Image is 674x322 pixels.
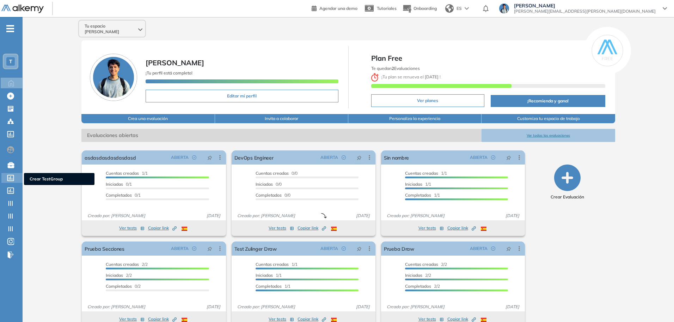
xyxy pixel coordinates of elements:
button: Copiar link [298,224,326,232]
span: check-circle [342,155,346,160]
span: Iniciadas [106,181,123,187]
span: 0/0 [256,181,282,187]
span: Cuentas creadas [405,262,438,267]
button: Customiza tu espacio de trabajo [482,114,615,123]
button: Ver tests [418,224,444,232]
span: Cuentas creadas [106,262,139,267]
button: Copiar link [148,224,177,232]
button: pushpin [501,243,516,254]
span: 2/2 [405,273,431,278]
a: Prueba Draw [384,241,414,256]
img: ESP [331,318,337,322]
span: Copiar link [148,225,177,231]
span: Completados [256,192,282,198]
span: Tutoriales [377,6,397,11]
span: T [9,59,12,64]
button: pushpin [202,152,217,163]
a: asdasdasdasdasdasd [85,150,136,165]
span: pushpin [207,246,212,251]
span: [DATE] [353,213,373,219]
span: check-circle [491,155,495,160]
span: Crear Evaluación [551,194,584,200]
span: [PERSON_NAME][EMAIL_ADDRESS][PERSON_NAME][DOMAIN_NAME] [514,8,656,14]
span: Iniciadas [256,273,273,278]
span: Completados [405,192,431,198]
span: ES [457,5,462,12]
span: Creado por: [PERSON_NAME] [384,304,447,310]
img: arrow [465,7,469,10]
button: Ver planes [371,94,485,107]
button: Personaliza la experiencia [348,114,482,123]
a: DevOps Engineer [234,150,274,165]
span: Crear TestGroup [30,176,89,182]
span: 1/1 [405,181,431,187]
span: 2/2 [405,284,440,289]
span: Iniciadas [106,273,123,278]
span: [DATE] [503,304,522,310]
span: pushpin [207,155,212,160]
span: Evaluaciones abiertas [81,129,482,142]
span: check-circle [192,246,196,251]
img: ESP [481,318,486,322]
a: Test Zulinger Draw [234,241,277,256]
span: Cuentas creadas [256,262,289,267]
img: clock-svg [371,73,379,82]
span: [DATE] [204,304,223,310]
iframe: Chat Widget [639,288,674,322]
button: Onboarding [402,1,437,16]
span: Tu espacio [PERSON_NAME] [85,23,137,35]
span: Plan Free [371,53,605,64]
span: 1/1 [405,171,447,176]
span: Completados [256,284,282,289]
button: pushpin [202,243,217,254]
span: Cuentas creadas [256,171,289,176]
span: [PERSON_NAME] [146,58,204,67]
span: ¡ Tu plan se renueva el ! [371,74,441,79]
span: ABIERTA [320,245,338,252]
span: 0/2 [106,284,141,289]
b: 2 [392,66,394,71]
span: ¡Tu perfil está completo! [146,70,192,76]
span: 0/0 [256,171,298,176]
a: Sin nombre [384,150,409,165]
span: ABIERTA [320,154,338,161]
img: Foto de perfil [90,54,137,101]
span: 2/2 [106,262,148,267]
span: Creado por: [PERSON_NAME] [85,304,148,310]
span: [DATE] [353,304,373,310]
span: 0/0 [256,192,290,198]
span: 1/1 [405,192,440,198]
button: pushpin [501,152,516,163]
button: ¡Recomienda y gana! [491,95,605,107]
span: ABIERTA [171,245,189,252]
span: 2/2 [106,273,132,278]
span: Copiar link [447,225,476,231]
button: pushpin [351,243,367,254]
span: Cuentas creadas [106,171,139,176]
img: ESP [331,227,337,231]
span: ABIERTA [470,245,488,252]
span: pushpin [506,155,511,160]
span: 0/1 [106,181,132,187]
div: Widget de chat [639,288,674,322]
span: Creado por: [PERSON_NAME] [234,213,298,219]
span: Onboarding [413,6,437,11]
span: check-circle [342,246,346,251]
span: Creado por: [PERSON_NAME] [384,213,447,219]
span: 2/2 [405,262,447,267]
span: 0/1 [106,192,141,198]
button: Copiar link [447,224,476,232]
span: Cuentas creadas [405,171,438,176]
img: ESP [182,318,187,322]
span: Completados [106,284,132,289]
span: Creado por: [PERSON_NAME] [234,304,298,310]
span: pushpin [357,155,362,160]
img: world [445,4,454,13]
span: Creado por: [PERSON_NAME] [85,213,148,219]
span: pushpin [506,246,511,251]
button: Ver todas las evaluaciones [482,129,615,142]
span: pushpin [357,246,362,251]
span: Completados [106,192,132,198]
button: Editar mi perfil [146,90,338,102]
span: [DATE] [503,213,522,219]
